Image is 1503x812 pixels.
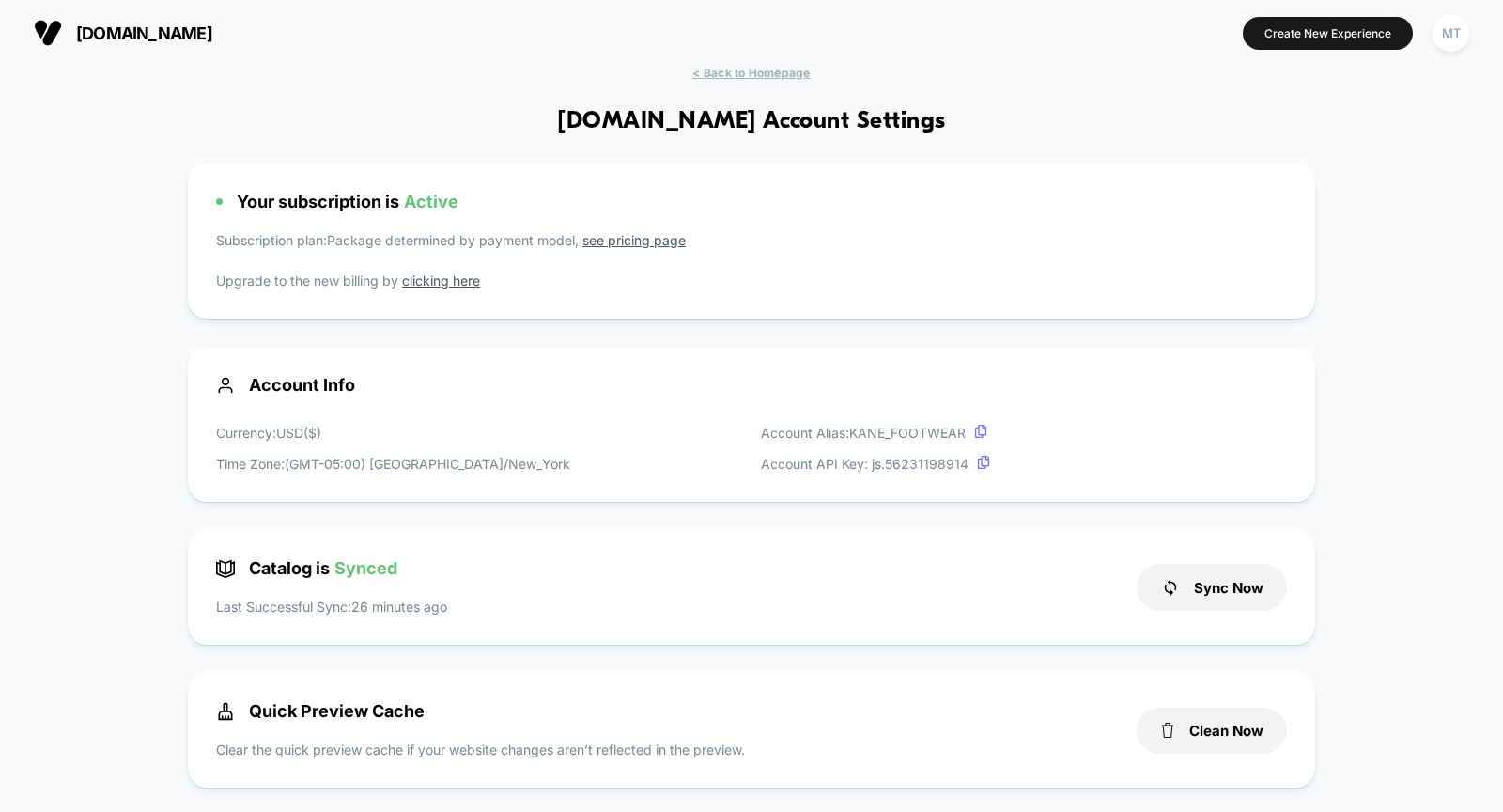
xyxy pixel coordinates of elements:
[582,232,686,248] a: see pricing page
[216,740,745,759] p: Clear the quick preview cache if your website changes aren’t reflected in the preview.
[28,18,218,48] button: [DOMAIN_NAME]
[761,454,990,474] p: Account API Key: js. 56231198914
[34,19,62,47] img: Visually logo
[1433,15,1469,52] div: MT
[216,701,425,721] span: Quick Preview Cache
[402,273,480,289] a: clicking here
[557,108,945,135] h1: [DOMAIN_NAME] Account Settings
[216,597,447,617] p: Last Successful Sync: 26 minutes ago
[216,375,1287,395] span: Account Info
[76,23,212,43] span: [DOMAIN_NAME]
[334,558,397,578] span: Synced
[1243,17,1413,50] button: Create New Experience
[692,66,810,80] span: < Back to Homepage
[1137,564,1287,611] button: Sync Now
[404,192,458,211] span: Active
[216,271,1287,290] p: Upgrade to the new billing by
[237,192,458,211] span: Your subscription is
[1427,14,1475,53] button: MT
[216,558,397,578] span: Catalog is
[216,454,570,474] p: Time Zone: (GMT-05:00) [GEOGRAPHIC_DATA]/New_York
[1137,708,1287,754] button: Clean Now
[761,423,990,443] p: Account Alias: KANE_FOOTWEAR
[216,230,1287,259] p: Subscription plan: Package determined by payment model,
[216,423,570,443] p: Currency: USD ( $ )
